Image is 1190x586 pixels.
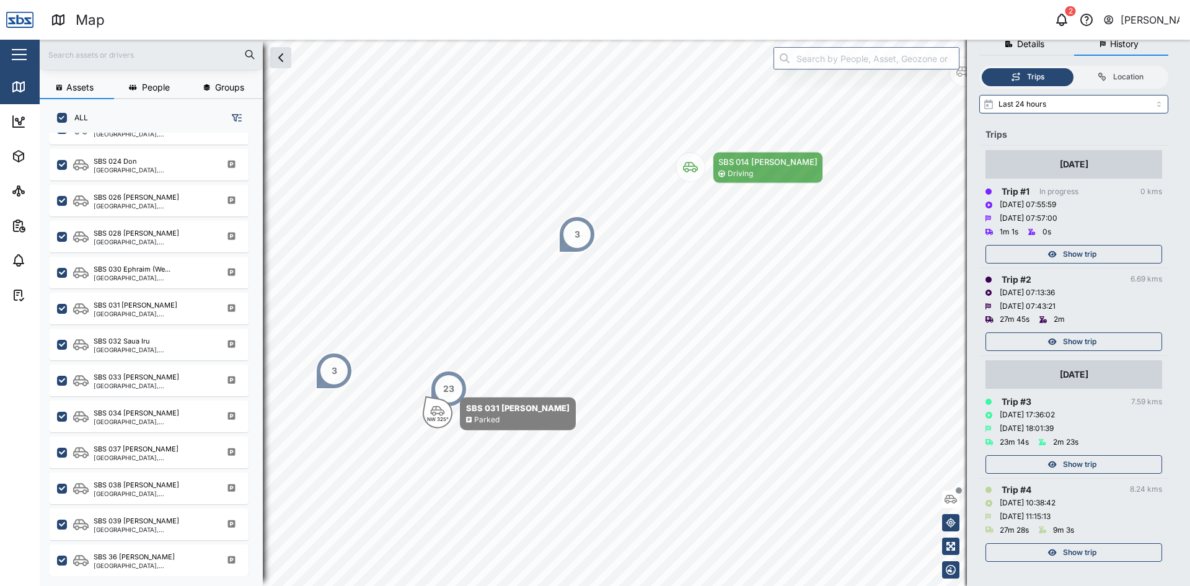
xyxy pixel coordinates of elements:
[215,83,244,92] span: Groups
[1053,437,1078,448] div: 2m 23s
[94,516,179,526] div: SBS 039 [PERSON_NAME]
[32,219,74,233] div: Reports
[32,115,88,128] div: Dashboard
[1002,185,1029,198] div: Trip # 1
[142,83,170,92] span: People
[94,167,212,173] div: [GEOGRAPHIC_DATA], [GEOGRAPHIC_DATA]
[67,113,88,123] label: ALL
[1063,456,1096,473] span: Show trip
[1103,11,1180,29] button: [PERSON_NAME]
[94,372,179,383] div: SBS 033 [PERSON_NAME]
[94,228,179,239] div: SBS 028 [PERSON_NAME]
[728,168,753,180] div: Driving
[1000,409,1055,421] div: [DATE] 17:36:02
[94,192,179,203] div: SBS 026 [PERSON_NAME]
[1054,314,1065,326] div: 2m
[1002,483,1031,497] div: Trip # 4
[430,370,467,407] div: Map marker
[94,347,212,353] div: [GEOGRAPHIC_DATA], [GEOGRAPHIC_DATA]
[76,9,105,31] div: Map
[94,562,212,569] div: [GEOGRAPHIC_DATA], [GEOGRAPHIC_DATA]
[1060,368,1088,381] div: [DATE]
[773,47,959,69] input: Search by People, Asset, Geozone or Place
[94,480,179,491] div: SBS 038 [PERSON_NAME]
[1130,273,1162,285] div: 6.69 kms
[985,332,1162,351] button: Show trip
[1063,333,1096,350] span: Show trip
[1000,511,1051,523] div: [DATE] 11:15:13
[1000,213,1057,224] div: [DATE] 07:57:00
[985,245,1162,264] button: Show trip
[1130,484,1162,495] div: 8.24 kms
[1065,6,1076,16] div: 2
[6,6,33,33] img: Main Logo
[1140,186,1162,198] div: 0 kms
[94,419,212,425] div: [GEOGRAPHIC_DATA], [GEOGRAPHIC_DATA]
[1000,301,1056,313] div: [DATE] 07:43:21
[676,152,823,184] div: Map marker
[423,397,576,430] div: Map marker
[94,526,212,533] div: [GEOGRAPHIC_DATA], [GEOGRAPHIC_DATA]
[32,288,66,302] div: Tasks
[1063,544,1096,561] span: Show trip
[94,239,212,245] div: [GEOGRAPHIC_DATA], [GEOGRAPHIC_DATA]
[1060,158,1088,171] div: [DATE]
[32,254,71,267] div: Alarms
[94,131,212,137] div: [GEOGRAPHIC_DATA], [GEOGRAPHIC_DATA]
[47,45,255,64] input: Search assets or drivers
[1042,226,1051,238] div: 0s
[50,133,262,576] div: grid
[979,95,1168,113] input: Select range
[94,552,175,562] div: SBS 36 [PERSON_NAME]
[94,156,137,167] div: SBS 024 Don
[474,414,500,426] div: Parked
[1002,395,1031,409] div: Trip # 3
[332,364,337,378] div: 3
[985,455,1162,474] button: Show trip
[949,56,1062,88] div: Map marker
[94,264,170,275] div: SBS 030 Ephraim (We...
[1000,497,1056,509] div: [DATE] 10:38:42
[1000,226,1018,238] div: 1m 1s
[94,311,212,317] div: [GEOGRAPHIC_DATA], [GEOGRAPHIC_DATA]
[1000,437,1029,448] div: 23m 14s
[985,543,1162,562] button: Show trip
[1121,12,1180,28] div: [PERSON_NAME]
[985,128,1162,141] div: Trips
[1131,396,1162,408] div: 7.59 kms
[1039,186,1078,198] div: In progress
[94,444,178,455] div: SBS 037 [PERSON_NAME]
[1000,525,1029,536] div: 27m 28s
[94,275,212,281] div: [GEOGRAPHIC_DATA], [GEOGRAPHIC_DATA]
[443,382,454,396] div: 23
[94,408,179,419] div: SBS 034 [PERSON_NAME]
[1000,287,1055,299] div: [DATE] 07:13:36
[94,383,212,389] div: [GEOGRAPHIC_DATA], [GEOGRAPHIC_DATA]
[1053,525,1074,536] div: 9m 3s
[558,216,596,253] div: Map marker
[718,156,818,168] div: SBS 014 [PERSON_NAME]
[94,300,177,311] div: SBS 031 [PERSON_NAME]
[466,402,570,414] div: SBS 031 [PERSON_NAME]
[94,491,212,497] div: [GEOGRAPHIC_DATA], [GEOGRAPHIC_DATA]
[1017,40,1044,48] span: Details
[40,40,1190,586] canvas: Map
[1113,71,1144,83] div: Location
[1027,71,1044,83] div: Trips
[32,149,71,163] div: Assets
[427,417,449,422] div: NW 325°
[1000,199,1056,211] div: [DATE] 07:55:59
[1002,273,1031,286] div: Trip # 2
[1000,314,1029,326] div: 27m 45s
[1110,40,1139,48] span: History
[1063,246,1096,263] span: Show trip
[315,352,353,389] div: Map marker
[66,83,94,92] span: Assets
[94,336,150,347] div: SBS 032 Saua Iru
[575,228,580,241] div: 3
[1000,423,1054,435] div: [DATE] 18:01:39
[94,203,212,209] div: [GEOGRAPHIC_DATA], [GEOGRAPHIC_DATA]
[32,184,62,198] div: Sites
[32,80,60,94] div: Map
[94,455,212,461] div: [GEOGRAPHIC_DATA], [GEOGRAPHIC_DATA]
